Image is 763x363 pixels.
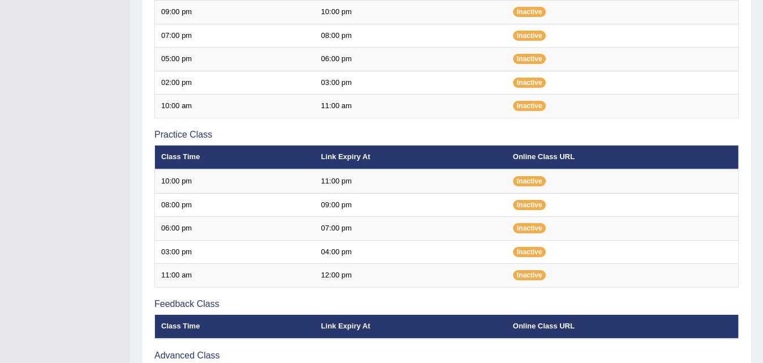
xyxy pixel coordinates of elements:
span: Inactive [513,176,546,186]
td: 10:00 pm [155,169,315,193]
h3: Practice Class [154,130,739,140]
td: 11:00 pm [315,169,507,193]
td: 09:00 pm [315,193,507,217]
td: 06:00 pm [155,217,315,241]
th: Class Time [155,315,315,339]
th: Link Expiry At [315,146,507,169]
th: Online Class URL [507,315,739,339]
td: 10:00 am [155,95,315,118]
td: 06:00 pm [315,48,507,71]
span: Inactive [513,247,546,257]
td: 11:00 am [155,264,315,288]
span: Inactive [513,54,546,64]
th: Online Class URL [507,146,739,169]
span: Inactive [513,31,546,41]
h3: Advanced Class [154,351,739,361]
td: 05:00 pm [155,48,315,71]
td: 04:00 pm [315,240,507,264]
span: Inactive [513,200,546,210]
span: Inactive [513,270,546,280]
span: Inactive [513,223,546,233]
td: 03:00 pm [315,71,507,95]
h3: Feedback Class [154,299,739,309]
td: 08:00 pm [155,193,315,217]
th: Link Expiry At [315,315,507,339]
td: 11:00 am [315,95,507,118]
td: 02:00 pm [155,71,315,95]
td: 08:00 pm [315,24,507,48]
span: Inactive [513,7,546,17]
td: 07:00 pm [155,24,315,48]
th: Class Time [155,146,315,169]
td: 07:00 pm [315,217,507,241]
span: Inactive [513,78,546,88]
td: 12:00 pm [315,264,507,288]
span: Inactive [513,101,546,111]
td: 03:00 pm [155,240,315,264]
